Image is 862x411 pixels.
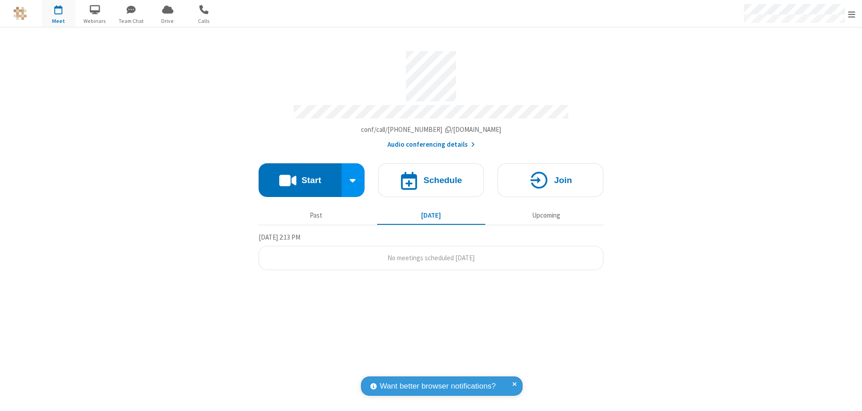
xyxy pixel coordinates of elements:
[259,232,603,271] section: Today's Meetings
[423,176,462,184] h4: Schedule
[377,207,485,224] button: [DATE]
[301,176,321,184] h4: Start
[78,17,112,25] span: Webinars
[361,125,501,135] button: Copy my meeting room linkCopy my meeting room link
[387,254,475,262] span: No meetings scheduled [DATE]
[378,163,484,197] button: Schedule
[380,380,496,392] span: Want better browser notifications?
[259,44,603,150] section: Account details
[259,163,342,197] button: Start
[259,233,300,241] span: [DATE] 2:13 PM
[492,207,600,224] button: Upcoming
[151,17,185,25] span: Drive
[42,17,75,25] span: Meet
[554,176,572,184] h4: Join
[187,17,221,25] span: Calls
[114,17,148,25] span: Team Chat
[342,163,365,197] div: Start conference options
[13,7,27,20] img: QA Selenium DO NOT DELETE OR CHANGE
[262,207,370,224] button: Past
[361,125,501,134] span: Copy my meeting room link
[497,163,603,197] button: Join
[387,140,475,150] button: Audio conferencing details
